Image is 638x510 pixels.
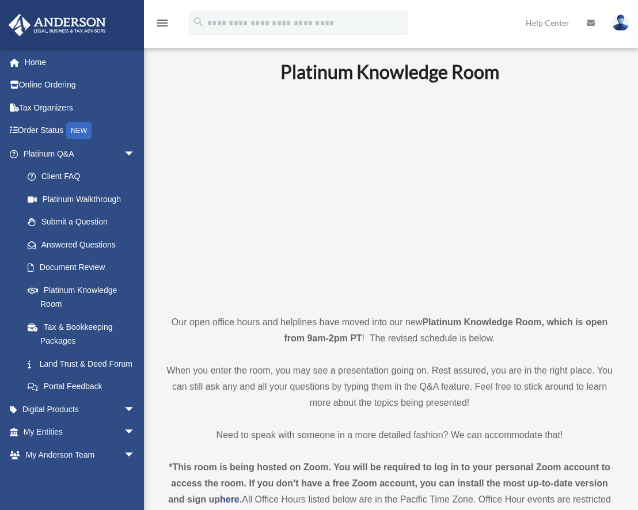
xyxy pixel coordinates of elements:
a: Digital Productsarrow_drop_down [8,398,153,421]
div: NEW [66,122,92,139]
i: menu [155,16,169,30]
a: Platinum Q&Aarrow_drop_down [8,142,153,165]
a: Platinum Knowledge Room [16,279,147,315]
span: arrow_drop_down [124,398,147,421]
a: Portal Feedback [16,375,153,398]
a: Answered Questions [16,233,153,256]
a: Platinum Walkthrough [16,188,153,211]
a: My Entitiesarrow_drop_down [8,421,153,444]
span: arrow_drop_down [124,466,147,490]
strong: *This room is being hosted on Zoom. You will be required to log in to your personal Zoom account ... [168,462,610,504]
img: Anderson Advisors Platinum Portal [5,14,109,36]
p: Our open office hours and helplines have moved into our new ! The revised schedule is below. [164,314,615,347]
p: Need to speak with someone in a more detailed fashion? We can accommodate that! [164,427,615,443]
img: User Pic [612,14,629,31]
span: arrow_drop_down [124,443,147,467]
a: Submit a Question [16,211,153,234]
strong: Platinum Knowledge Room, which is open from 9am-2pm PT [284,317,607,343]
a: Document Review [16,256,153,279]
a: Tax & Bookkeeping Packages [16,315,153,352]
a: menu [155,20,169,30]
a: My Documentsarrow_drop_down [8,466,153,489]
iframe: 231110_Toby_KnowledgeRoom [217,98,563,293]
a: Tax Organizers [8,96,153,119]
a: here [220,494,240,504]
a: Home [8,51,153,74]
a: My Anderson Teamarrow_drop_down [8,443,153,466]
p: When you enter the room, you may see a presentation going on. Rest assured, you are in the right ... [164,363,615,411]
strong: . [240,494,242,504]
i: search [192,16,205,28]
a: Order StatusNEW [8,119,153,143]
b: Platinum Knowledge Room [280,60,499,83]
span: arrow_drop_down [124,142,147,166]
a: Land Trust & Deed Forum [16,352,153,375]
a: Online Ordering [8,74,153,97]
a: Client FAQ [16,165,153,188]
span: arrow_drop_down [124,421,147,444]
